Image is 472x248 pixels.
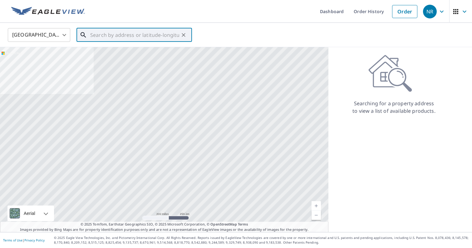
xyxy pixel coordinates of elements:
div: Aerial [7,206,54,221]
a: Terms of Use [3,238,22,242]
span: © 2025 TomTom, Earthstar Geographics SIO, © 2025 Microsoft Corporation, © [81,222,248,227]
img: EV Logo [11,7,85,16]
a: OpenStreetMap [210,222,237,226]
a: Terms [238,222,248,226]
a: Order [392,5,417,18]
a: Current Level 5, Zoom In [312,201,321,211]
div: [GEOGRAPHIC_DATA] [8,26,70,44]
div: NR [423,5,437,18]
p: | [3,238,45,242]
a: Privacy Policy [24,238,45,242]
button: Clear [179,31,188,39]
div: Aerial [22,206,37,221]
p: © 2025 Eagle View Technologies, Inc. and Pictometry International Corp. All Rights Reserved. Repo... [54,236,469,245]
p: Searching for a property address to view a list of available products. [352,100,436,115]
a: Current Level 5, Zoom Out [312,211,321,220]
input: Search by address or latitude-longitude [90,26,179,44]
